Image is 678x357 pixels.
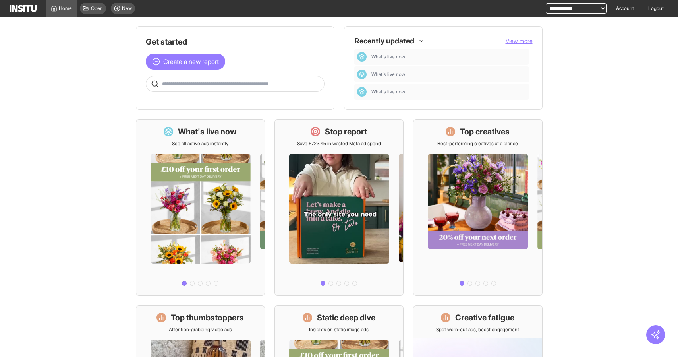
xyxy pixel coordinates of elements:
p: Insights on static image ads [309,326,369,333]
img: Logo [10,5,37,12]
h1: Top thumbstoppers [171,312,244,323]
h1: What's live now [178,126,237,137]
span: Home [59,5,72,12]
span: Create a new report [163,57,219,66]
span: What's live now [371,54,405,60]
h1: Static deep dive [317,312,375,323]
h1: Get started [146,36,325,47]
span: What's live now [371,71,405,78]
span: What's live now [371,54,526,60]
a: What's live nowSee all active ads instantly [136,119,265,296]
h1: Stop report [325,126,367,137]
p: See all active ads instantly [172,140,228,147]
button: View more [506,37,533,45]
span: Open [91,5,103,12]
span: What's live now [371,71,526,78]
div: Dashboard [357,70,367,79]
a: Top creativesBest-performing creatives at a glance [413,119,542,296]
p: Attention-grabbing video ads [169,326,232,333]
a: Stop reportSave £723.45 in wasted Meta ad spend [274,119,404,296]
div: Dashboard [357,87,367,97]
button: Create a new report [146,54,225,70]
span: New [122,5,132,12]
h1: Top creatives [460,126,510,137]
span: What's live now [371,89,405,95]
span: What's live now [371,89,526,95]
div: Dashboard [357,52,367,62]
p: Save £723.45 in wasted Meta ad spend [297,140,381,147]
span: View more [506,37,533,44]
p: Best-performing creatives at a glance [437,140,518,147]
